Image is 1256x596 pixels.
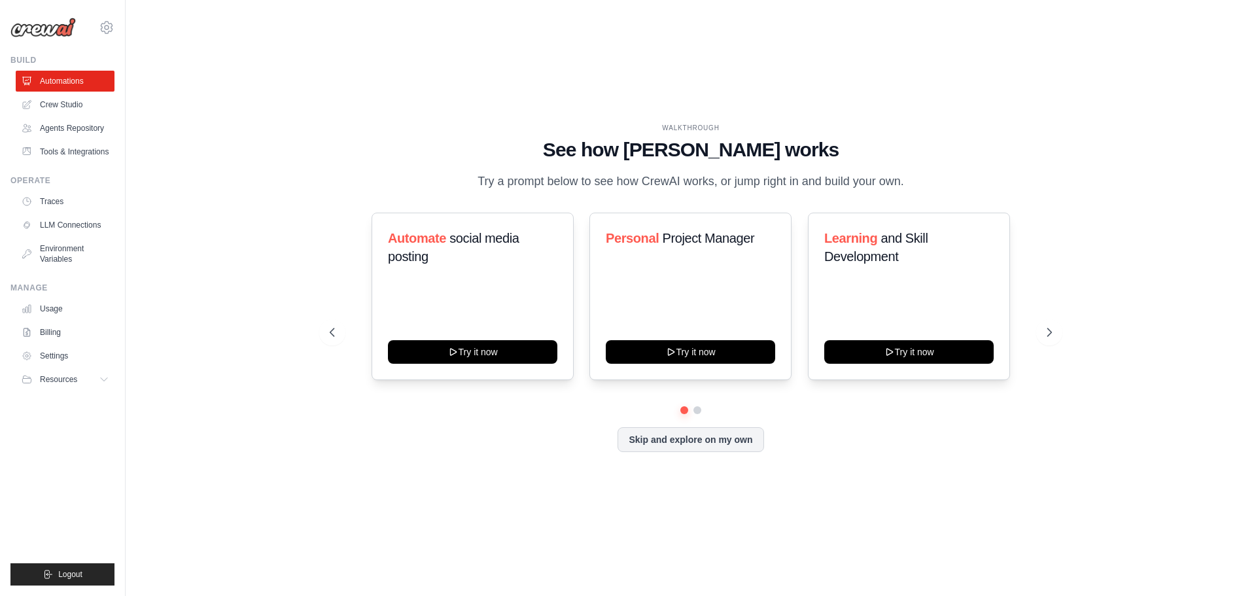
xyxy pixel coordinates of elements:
a: Settings [16,345,114,366]
a: Agents Repository [16,118,114,139]
div: WALKTHROUGH [330,123,1052,133]
img: Logo [10,18,76,37]
span: social media posting [388,231,519,264]
button: Resources [16,369,114,390]
a: Traces [16,191,114,212]
button: Skip and explore on my own [618,427,763,452]
span: Logout [58,569,82,580]
button: Try it now [824,340,994,364]
button: Try it now [388,340,557,364]
button: Try it now [606,340,775,364]
a: LLM Connections [16,215,114,236]
a: Usage [16,298,114,319]
a: Billing [16,322,114,343]
span: and Skill Development [824,231,928,264]
h1: See how [PERSON_NAME] works [330,138,1052,162]
a: Automations [16,71,114,92]
span: Project Manager [663,231,755,245]
div: Build [10,55,114,65]
div: Manage [10,283,114,293]
p: Try a prompt below to see how CrewAI works, or jump right in and build your own. [471,172,911,191]
a: Tools & Integrations [16,141,114,162]
span: Resources [40,374,77,385]
button: Logout [10,563,114,586]
a: Crew Studio [16,94,114,115]
span: Automate [388,231,446,245]
a: Environment Variables [16,238,114,270]
div: Operate [10,175,114,186]
span: Learning [824,231,877,245]
span: Personal [606,231,659,245]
